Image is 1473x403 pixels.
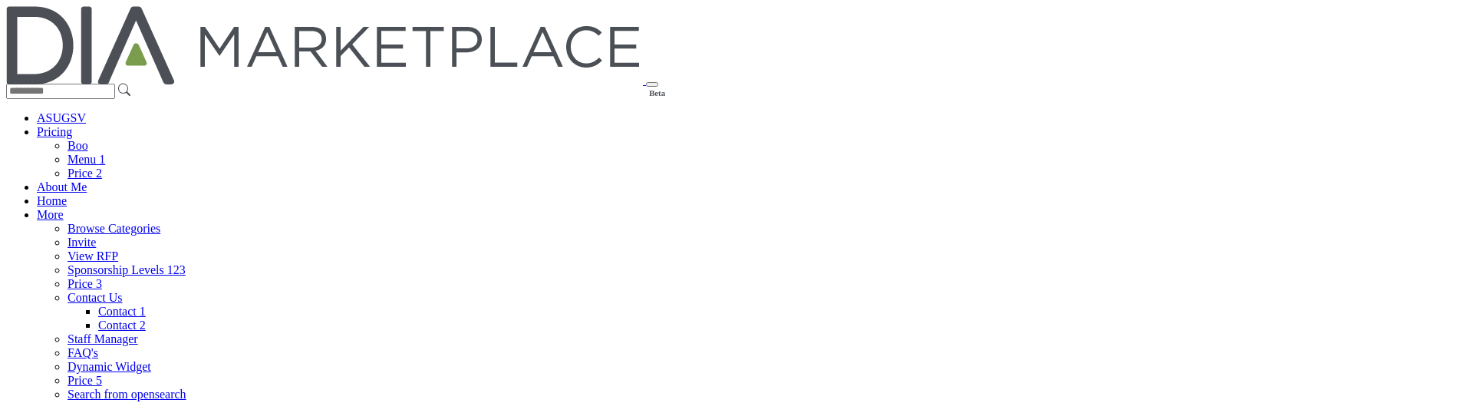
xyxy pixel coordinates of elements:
img: site Logo [6,6,643,84]
a: Dynamic Widget [68,360,151,373]
a: Menu 1 [68,153,105,166]
a: Invite [68,236,96,249]
a: Browse Categories [68,222,160,235]
a: Price 2 [68,167,102,180]
a: Search from opensearch [68,388,186,401]
a: Price 5 [68,374,102,387]
a: Home [37,194,67,207]
a: Pricing [37,125,72,138]
button: Toggle navigation [646,82,658,87]
a: FAQ's [68,346,98,359]
a: Sponsorship Levels 123 [68,263,186,276]
a: More [37,208,64,221]
a: Price 3 [68,277,102,290]
a: Boo [68,139,88,152]
a: Beta [6,74,646,87]
a: View RFP [68,249,118,263]
h6: Beta [649,88,665,97]
a: Contact 2 [98,319,146,332]
input: Search [6,84,115,99]
a: ASUGSV [37,111,86,124]
a: Contact 1 [98,305,146,318]
a: About Me [37,180,87,193]
a: Contact Us [68,291,123,304]
a: Staff Manager [68,332,138,345]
